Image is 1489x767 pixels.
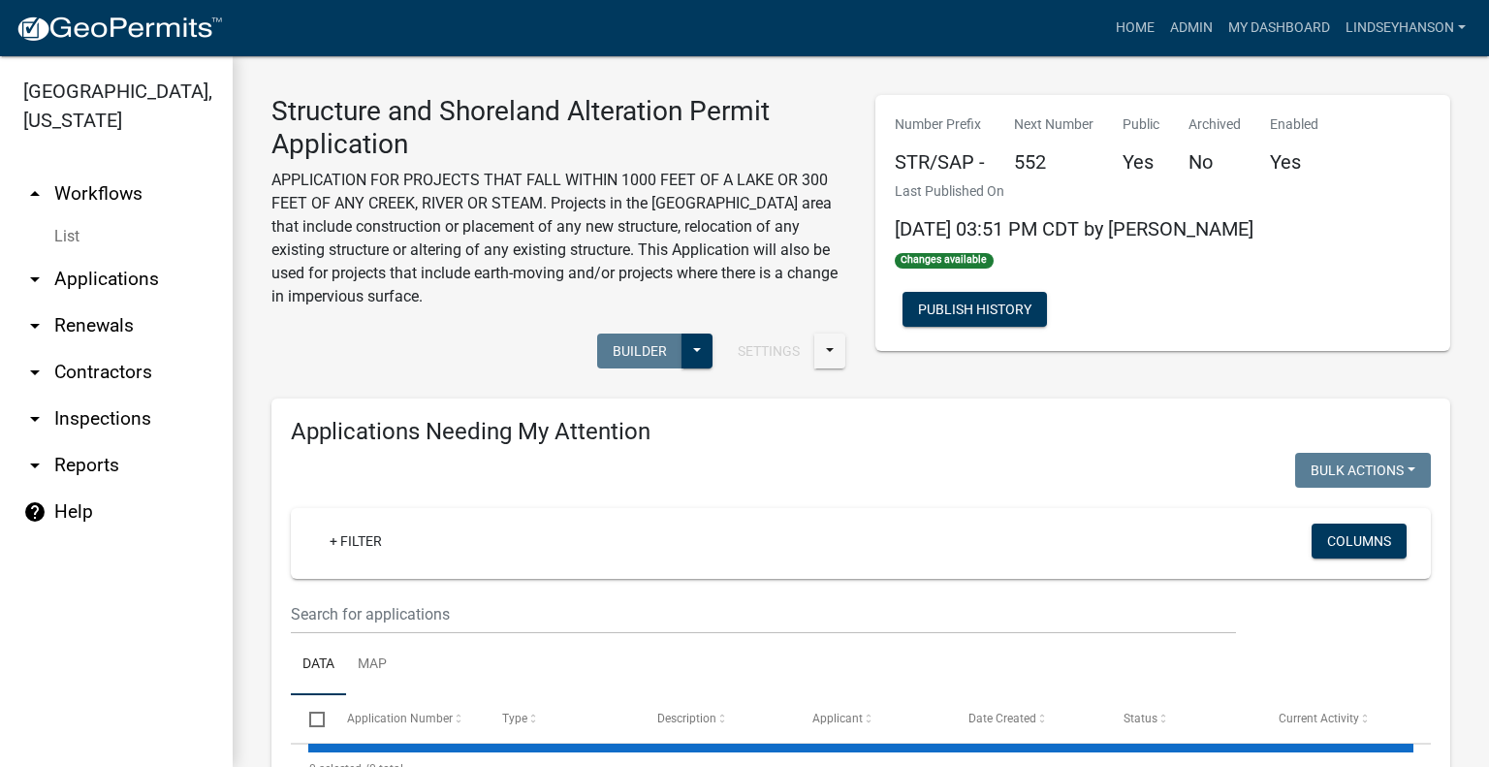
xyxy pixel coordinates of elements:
[23,314,47,337] i: arrow_drop_down
[657,712,716,725] span: Description
[968,712,1036,725] span: Date Created
[291,634,346,696] a: Data
[347,712,453,725] span: Application Number
[1260,695,1415,742] datatable-header-cell: Current Activity
[23,454,47,477] i: arrow_drop_down
[502,712,527,725] span: Type
[271,95,846,160] h3: Structure and Shoreland Alteration Permit Application
[1014,150,1093,174] h5: 552
[1188,114,1241,135] p: Archived
[794,695,949,742] datatable-header-cell: Applicant
[23,407,47,431] i: arrow_drop_down
[23,268,47,291] i: arrow_drop_down
[903,292,1047,327] button: Publish History
[895,150,985,174] h5: STR/SAP -
[1312,524,1407,559] button: Columns
[328,695,483,742] datatable-header-cell: Application Number
[597,334,682,368] button: Builder
[1270,114,1318,135] p: Enabled
[1338,10,1473,47] a: Lindseyhanson
[314,524,397,559] a: + Filter
[895,253,994,269] span: Changes available
[1014,114,1093,135] p: Next Number
[1220,10,1338,47] a: My Dashboard
[895,217,1253,240] span: [DATE] 03:51 PM CDT by [PERSON_NAME]
[812,712,863,725] span: Applicant
[1123,114,1159,135] p: Public
[23,182,47,206] i: arrow_drop_up
[1124,712,1157,725] span: Status
[1270,150,1318,174] h5: Yes
[895,114,985,135] p: Number Prefix
[291,418,1431,446] h4: Applications Needing My Attention
[1162,10,1220,47] a: Admin
[949,695,1104,742] datatable-header-cell: Date Created
[346,634,398,696] a: Map
[1279,712,1359,725] span: Current Activity
[1108,10,1162,47] a: Home
[291,695,328,742] datatable-header-cell: Select
[722,334,815,368] button: Settings
[484,695,639,742] datatable-header-cell: Type
[903,304,1047,319] wm-modal-confirm: Workflow Publish History
[23,361,47,384] i: arrow_drop_down
[23,500,47,524] i: help
[639,695,794,742] datatable-header-cell: Description
[271,169,846,308] p: APPLICATION FOR PROJECTS THAT FALL WITHIN 1000 FEET OF A LAKE OR 300 FEET OF ANY CREEK, RIVER OR ...
[1295,453,1431,488] button: Bulk Actions
[291,594,1236,634] input: Search for applications
[1105,695,1260,742] datatable-header-cell: Status
[1123,150,1159,174] h5: Yes
[895,181,1253,202] p: Last Published On
[1188,150,1241,174] h5: No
